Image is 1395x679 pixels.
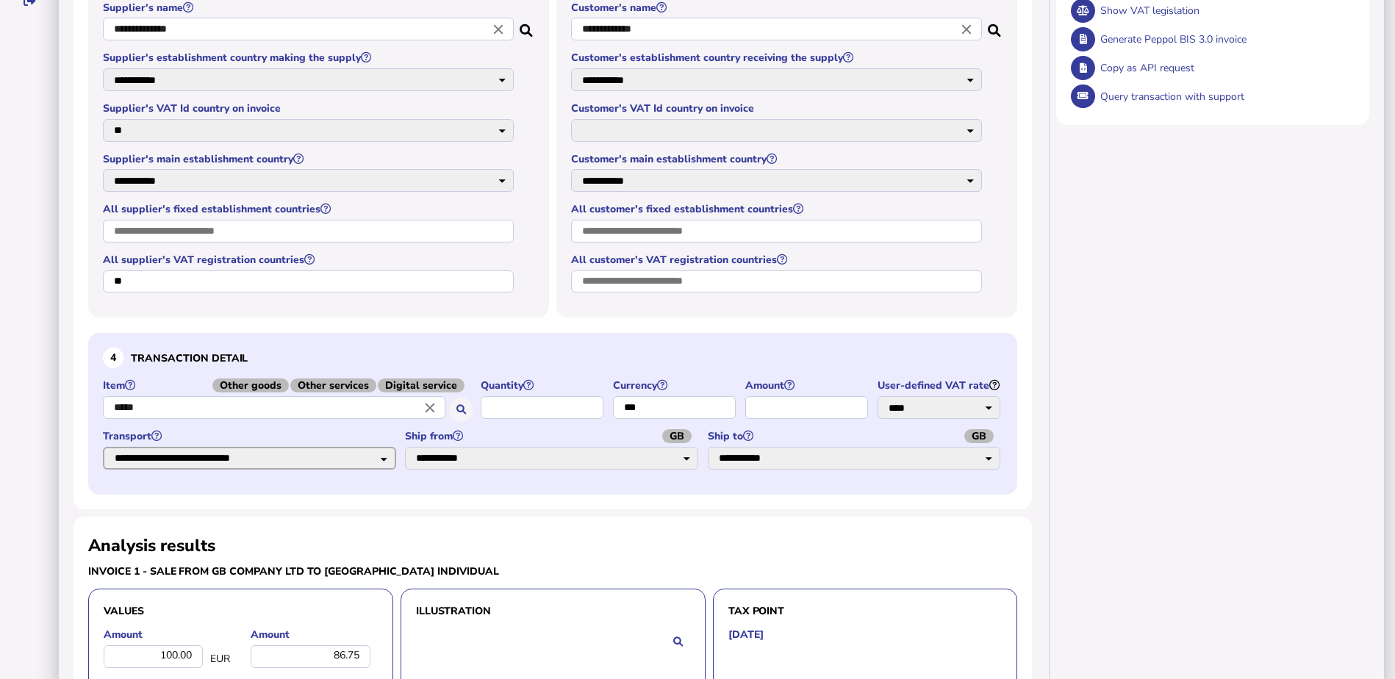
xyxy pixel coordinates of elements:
label: Quantity [481,378,606,392]
div: 100.00 [104,645,203,668]
label: Amount [745,378,870,392]
div: Generate Peppol BIS 3.0 invoice [1097,25,1355,54]
div: 86.75 [251,645,370,668]
h3: Transaction detail [103,348,1003,368]
div: 4 [103,348,123,368]
label: User-defined VAT rate [878,378,1003,392]
span: EUR [210,652,230,666]
span: Other goods [212,378,289,392]
label: All customer's fixed establishment countries [571,202,984,216]
i: Search for a dummy customer [988,20,1003,32]
label: All supplier's fixed establishment countries [103,202,516,216]
label: All customer's VAT registration countries [571,253,984,267]
section: Define the item, and answer additional questions [88,333,1017,494]
button: Copy data as API request body to clipboard [1071,56,1095,80]
i: Search for a dummy seller [520,20,534,32]
label: Customer's establishment country receiving the supply [571,51,984,65]
label: Item [103,378,473,392]
span: GB [662,429,692,443]
button: Search for an item by HS code or use natural language description [449,398,473,422]
label: Customer's VAT Id country on invoice [571,101,984,115]
span: GB [964,429,994,443]
label: Ship from [405,429,700,443]
div: Query transaction with support [1097,82,1355,111]
i: Close [958,21,975,37]
h5: [DATE] [728,628,764,642]
button: Query transaction with support [1071,85,1095,109]
i: Close [490,21,506,37]
label: Supplier's main establishment country [103,152,516,166]
i: Close [422,400,438,416]
span: Other services [290,378,376,392]
h3: Values [104,604,378,617]
label: Ship to [708,429,1003,443]
label: Supplier's VAT Id country on invoice [103,101,516,115]
label: Amount [104,628,230,642]
div: Copy as API request [1097,54,1355,82]
label: Supplier's name [103,1,516,15]
label: All supplier's VAT registration countries [103,253,516,267]
h3: Invoice 1 - sale from GB Company Ltd to [GEOGRAPHIC_DATA] Individual [88,564,549,578]
h2: Analysis results [88,534,215,557]
label: Supplier's establishment country making the supply [103,51,516,65]
label: Currency [613,378,738,392]
label: Customer's name [571,1,984,15]
label: Transport [103,429,398,443]
h3: Tax point [728,604,1003,617]
h3: Illustration [416,604,690,617]
label: Customer's main establishment country [571,152,984,166]
span: Digital service [378,378,465,392]
label: Amount [251,628,377,642]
